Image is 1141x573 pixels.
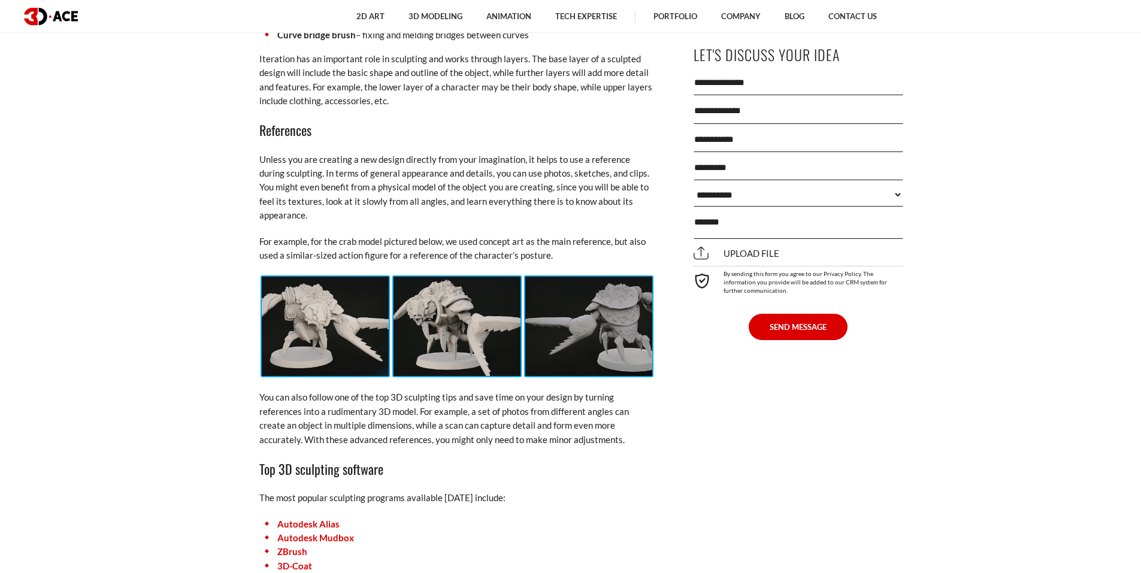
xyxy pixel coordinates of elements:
button: SEND MESSAGE [749,314,848,340]
a: ZBrush [277,546,307,557]
p: Unless you are creating a new design directly from your imagination, it helps to use a reference ... [259,153,655,223]
p: Iteration has an important role in sculpting and works through layers. The base layer of a sculpt... [259,52,655,108]
p: Let's Discuss Your Idea [694,41,903,68]
p: For example, for the crab model pictured below, we used concept art as the main reference, but al... [259,235,655,263]
p: The most popular sculpting programs available [DATE] include: [259,491,655,505]
img: crab 3D Sculpting Model [262,277,389,376]
li: – fixing and melding bridges between curves [259,28,655,42]
a: Autodesk Alias [277,519,340,529]
h3: References [259,120,655,140]
a: 3D-Coat [277,560,312,571]
a: Autodesk Mudbox [277,532,354,543]
p: You can also follow one of the top 3D sculpting tips and save time on your design by turning refe... [259,390,655,447]
h3: Top 3D sculpting software [259,459,655,479]
div: By sending this form you agree to our Privacy Policy. The information you provide will be added t... [694,266,903,295]
img: crab 3D Sculpting Model [525,277,652,376]
span: Upload file [694,248,779,259]
span: Curve bridge brush [277,29,356,40]
img: crab 3D Sculpting Model [394,277,520,376]
img: logo dark [24,8,78,25]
